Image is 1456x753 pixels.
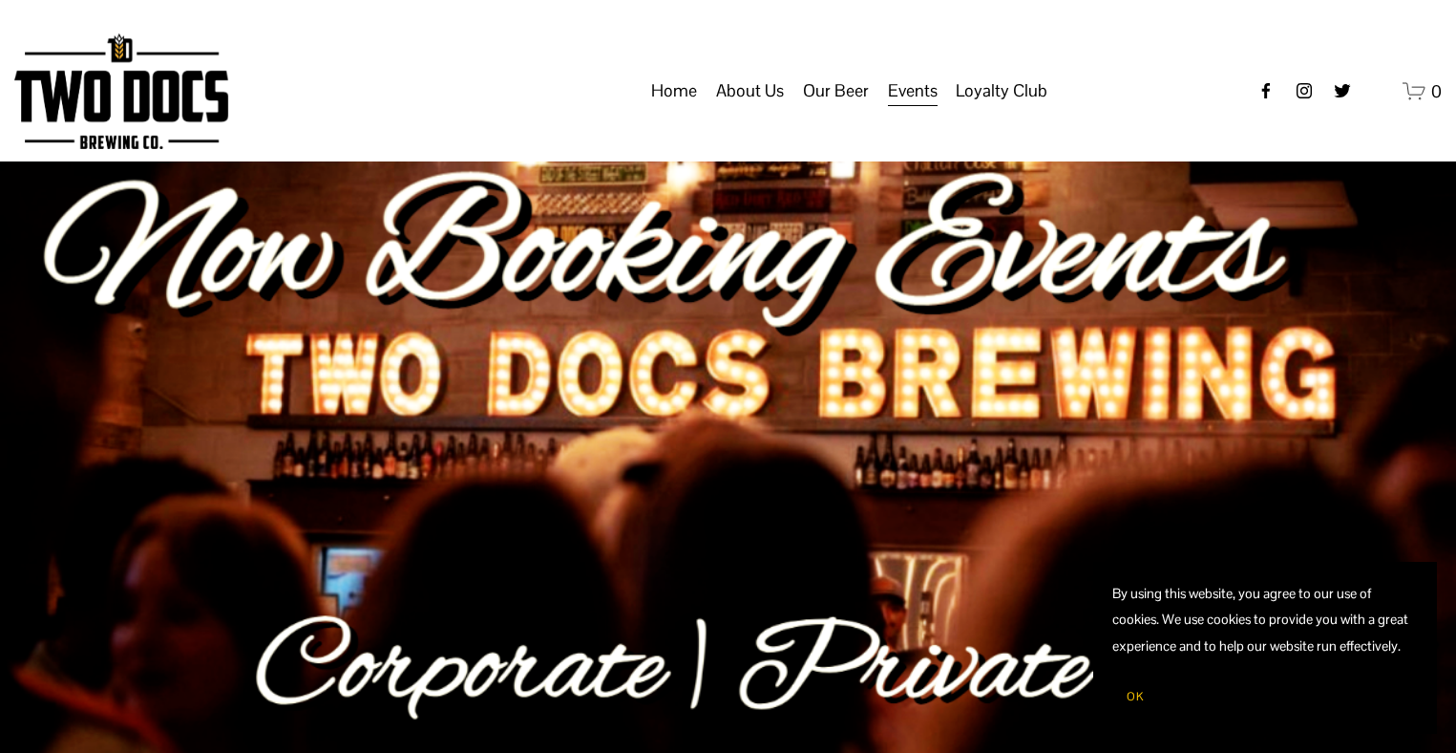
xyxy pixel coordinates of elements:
span: 0 [1431,80,1442,102]
a: folder dropdown [716,73,784,109]
section: Cookie banner [1093,562,1437,734]
a: twitter-unauth [1333,81,1352,100]
p: By using this website, you agree to our use of cookies. We use cookies to provide you with a grea... [1112,581,1418,659]
span: Events [888,75,938,107]
span: About Us [716,75,784,107]
span: OK [1127,689,1144,704]
a: Facebook [1256,81,1276,100]
a: folder dropdown [956,73,1047,109]
img: Two Docs Brewing Co. [14,33,228,149]
button: OK [1112,678,1158,715]
a: folder dropdown [888,73,938,109]
span: Our Beer [803,75,869,107]
a: 0 items in cart [1403,79,1442,103]
a: instagram-unauth [1295,81,1314,100]
a: folder dropdown [803,73,869,109]
span: Loyalty Club [956,75,1047,107]
a: Home [651,73,697,109]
